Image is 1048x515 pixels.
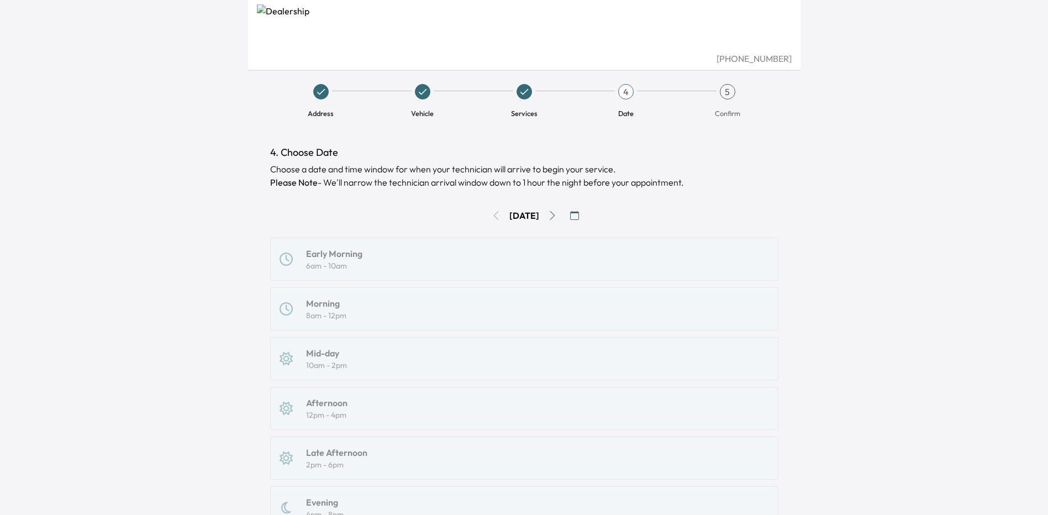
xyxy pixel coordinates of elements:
h1: 4. Choose Date [270,145,778,160]
div: Choose a date and time window for when your technician will arrive to begin your service. [270,162,778,189]
button: Go to next day [544,207,561,224]
div: [DATE] [509,209,539,222]
span: Date [618,108,634,118]
b: Please Note [270,177,318,188]
span: Services [511,108,538,118]
div: 4 [618,84,634,99]
p: - We'll narrow the technician arrival window down to 1 hour the night before your appointment. [270,176,778,189]
img: Dealership [257,4,792,52]
span: Address [308,108,334,118]
span: Vehicle [411,108,434,118]
span: Confirm [715,108,740,118]
div: 5 [720,84,735,99]
div: [PHONE_NUMBER] [257,52,792,65]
